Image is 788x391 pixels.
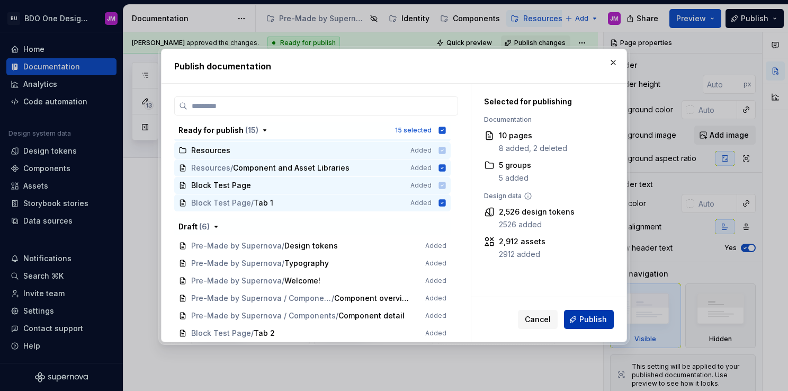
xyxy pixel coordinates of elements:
div: Ready for publish [178,125,258,136]
div: 5 groups [499,160,531,171]
div: 2,526 design tokens [499,207,575,217]
span: ( 15 ) [245,126,258,135]
span: ( 6 ) [199,222,210,231]
h2: Publish documentation [174,60,614,73]
div: 10 pages [499,130,567,141]
div: 2,912 assets [499,236,545,247]
span: Publish [579,314,607,325]
button: Ready for publish (15)15 selected [174,122,451,139]
span: / [230,163,233,173]
span: Resources [191,163,230,173]
div: 8 added, 2 deleted [499,143,567,154]
button: Draft (6) [174,218,451,235]
span: / [251,198,254,208]
span: Tab 1 [254,198,275,208]
div: Selected for publishing [484,96,602,107]
div: 5 added [499,173,531,183]
div: Documentation [484,115,602,124]
span: Cancel [525,314,551,325]
button: Publish [564,310,614,329]
span: Added [410,199,432,207]
div: 15 selected [395,126,432,135]
div: Design data [484,192,602,200]
div: Draft [178,221,210,232]
span: Component and Asset Libraries [233,163,350,173]
div: 2912 added [499,249,545,260]
span: Block Test Page [191,198,251,208]
span: Added [410,164,432,172]
button: Cancel [518,310,558,329]
div: 2526 added [499,219,575,230]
